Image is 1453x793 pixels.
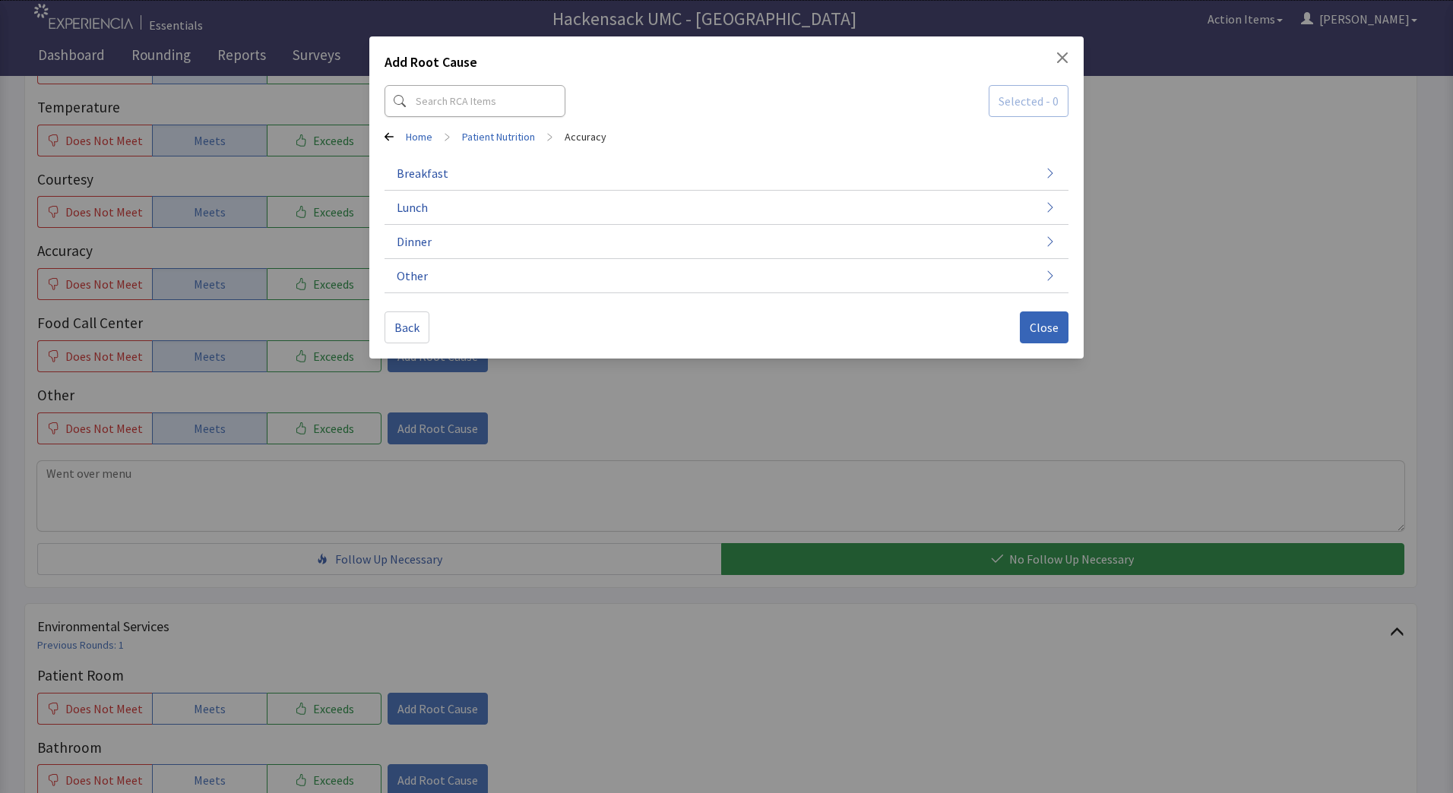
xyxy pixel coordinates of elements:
[1056,52,1068,64] button: Close
[385,311,429,343] button: Back
[462,129,535,144] a: Patient Nutrition
[385,85,565,117] input: Search RCA Items
[397,267,428,285] span: Other
[385,52,477,79] h2: Add Root Cause
[397,198,428,216] span: Lunch
[445,122,450,152] span: >
[565,129,606,144] a: Accuracy
[385,191,1068,225] button: Lunch
[397,164,448,182] span: Breakfast
[385,259,1068,293] button: Other
[385,225,1068,259] button: Dinner
[1020,311,1068,343] button: Close
[394,318,419,336] span: Back
[547,122,552,152] span: >
[385,156,1068,191] button: Breakfast
[397,232,432,251] span: Dinner
[406,129,432,144] a: Home
[1030,318,1059,336] span: Close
